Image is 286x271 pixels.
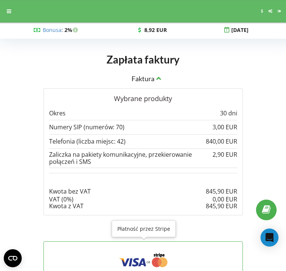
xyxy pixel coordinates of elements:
button: Open CMP widget [4,249,22,267]
p: Telefonia (liczba miejsc: 42) [49,137,126,146]
p: Metody Płatności [43,227,243,235]
div: Kwota z VAT [49,203,237,209]
div: Płatność przez Stripe [112,220,176,237]
p: Kwota bez VAT [49,187,91,196]
p: 840,00 EUR [206,137,237,146]
a: Bonusa [43,26,61,34]
p: 30 dni [220,109,237,118]
div: 0,00 EUR [213,196,237,203]
strong: 8,92 EUR [144,26,167,33]
p: Okres [49,109,66,118]
p: 845,90 EUR [206,187,237,196]
div: Open Intercom Messenger [261,229,279,247]
h1: Zapłata faktury [43,53,243,66]
strong: 2% [64,26,80,33]
div: Zaliczka na pakiety komunikacyjne, przekierowanie połączeń i SMS [49,151,237,165]
div: 845,90 EUR [206,203,237,209]
strong: [DATE] [231,26,249,34]
div: VAT (0%) [49,196,237,203]
p: Numery SIP (numerów: 70) [49,123,124,132]
div: 2,90 EUR [213,151,237,158]
div: Faktura [43,71,243,86]
p: 3,00 EUR [213,123,237,132]
span: : [43,26,63,34]
p: Wybrane produkty [49,94,237,104]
